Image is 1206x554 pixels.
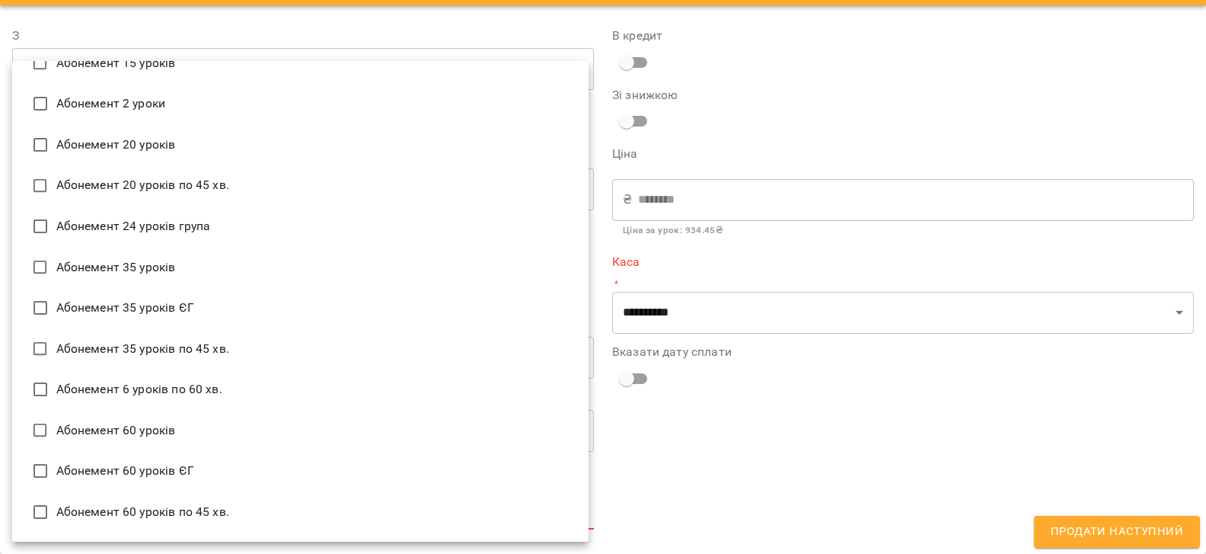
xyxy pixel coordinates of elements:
[12,206,589,247] li: Абонемент 24 уроків група
[12,124,589,165] li: Абонемент 20 уроків
[12,287,589,328] li: Абонемент 35 уроків ЄГ
[12,450,589,492] li: Абонемент 60 уроків ЄГ
[12,165,589,207] li: Абонемент 20 уроків по 45 хв.
[12,328,589,370] li: Абонемент 35 уроків по 45 хв.
[12,410,589,451] li: Абонемент 60 уроків
[12,369,589,410] li: Абонемент 6 уроків по 60 хв.
[12,83,589,124] li: Абонемент 2 уроки
[12,492,589,533] li: Абонемент 60 уроків по 45 хв.
[12,43,589,84] li: Абонемент 15 уроків
[12,247,589,288] li: Абонемент 35 уроків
